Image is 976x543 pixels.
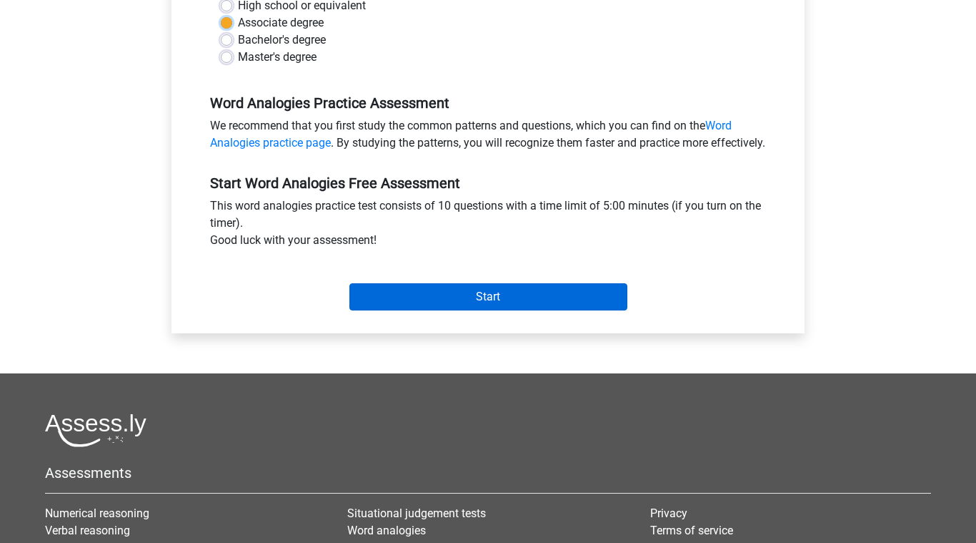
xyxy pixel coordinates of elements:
[347,524,426,537] a: Word analogies
[650,507,687,520] a: Privacy
[238,31,326,49] label: Bachelor's degree
[347,507,486,520] a: Situational judgement tests
[238,14,324,31] label: Associate degree
[210,94,766,112] h5: Word Analogies Practice Assessment
[210,175,766,192] h5: Start Word Analogies Free Assessment
[45,507,149,520] a: Numerical reasoning
[45,464,931,481] h5: Assessments
[45,524,130,537] a: Verbal reasoning
[238,49,317,66] label: Master's degree
[650,524,733,537] a: Terms of service
[199,197,777,255] div: This word analogies practice test consists of 10 questions with a time limit of 5:00 minutes (if ...
[45,414,146,447] img: Assessly logo
[199,117,777,157] div: We recommend that you first study the common patterns and questions, which you can find on the . ...
[349,283,627,310] input: Start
